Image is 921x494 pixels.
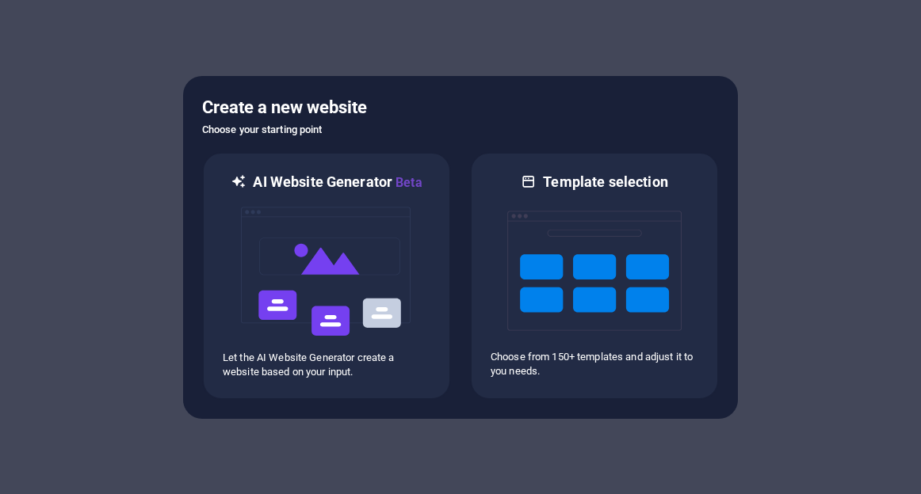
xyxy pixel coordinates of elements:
h6: Choose your starting point [202,120,719,139]
div: AI Website GeneratorBetaaiLet the AI Website Generator create a website based on your input. [202,152,451,400]
span: Beta [392,175,422,190]
p: Let the AI Website Generator create a website based on your input. [223,351,430,379]
img: ai [239,192,414,351]
div: Template selectionChoose from 150+ templates and adjust it to you needs. [470,152,719,400]
h6: AI Website Generator [253,173,422,192]
h6: Template selection [543,173,667,192]
p: Choose from 150+ templates and adjust it to you needs. [491,350,698,378]
h5: Create a new website [202,95,719,120]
